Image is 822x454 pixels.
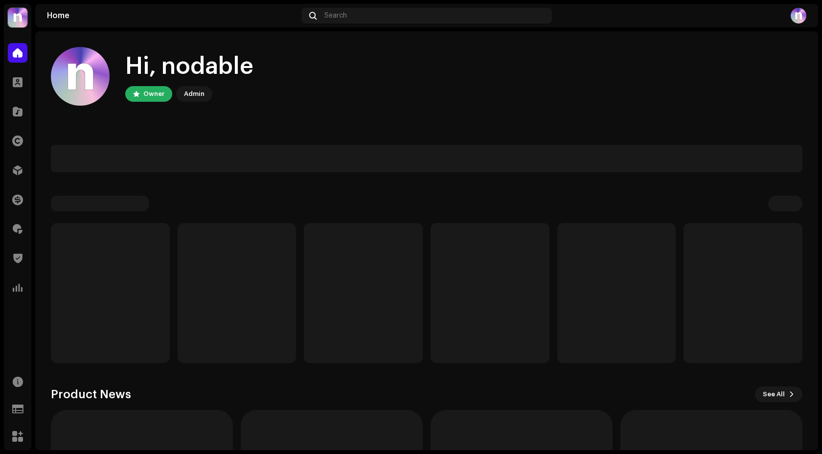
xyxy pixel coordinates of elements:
[51,386,131,402] h3: Product News
[763,385,785,404] span: See All
[791,8,806,23] img: fb3a13cb-4f38-44fa-8ed9-89aa9dfd3d17
[324,12,347,20] span: Search
[8,8,27,27] img: 39a81664-4ced-4598-a294-0293f18f6a76
[143,88,164,100] div: Owner
[51,47,110,106] img: fb3a13cb-4f38-44fa-8ed9-89aa9dfd3d17
[47,12,297,20] div: Home
[125,51,253,82] div: Hi, nodable
[184,88,205,100] div: Admin
[755,386,802,402] button: See All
